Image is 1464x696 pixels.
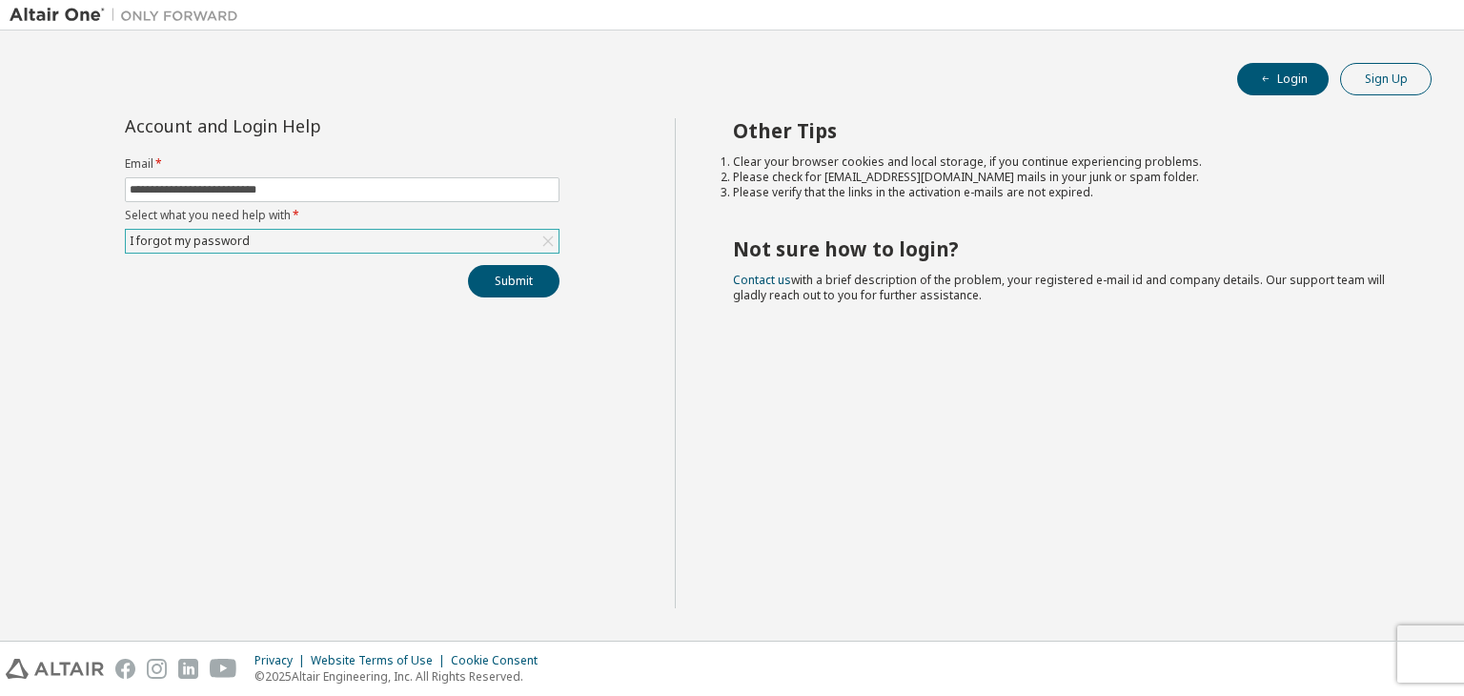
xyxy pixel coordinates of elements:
button: Login [1237,63,1329,95]
div: Website Terms of Use [311,653,451,668]
p: © 2025 Altair Engineering, Inc. All Rights Reserved. [254,668,549,685]
label: Email [125,156,559,172]
a: Contact us [733,272,791,288]
img: instagram.svg [147,659,167,679]
span: with a brief description of the problem, your registered e-mail id and company details. Our suppo... [733,272,1385,303]
li: Clear your browser cookies and local storage, if you continue experiencing problems. [733,154,1398,170]
div: Account and Login Help [125,118,473,133]
img: Altair One [10,6,248,25]
label: Select what you need help with [125,208,559,223]
li: Please check for [EMAIL_ADDRESS][DOMAIN_NAME] mails in your junk or spam folder. [733,170,1398,185]
h2: Other Tips [733,118,1398,143]
img: linkedin.svg [178,659,198,679]
button: Submit [468,265,559,297]
div: I forgot my password [126,230,559,253]
li: Please verify that the links in the activation e-mails are not expired. [733,185,1398,200]
div: I forgot my password [127,231,253,252]
button: Sign Up [1340,63,1432,95]
img: youtube.svg [210,659,237,679]
div: Cookie Consent [451,653,549,668]
img: altair_logo.svg [6,659,104,679]
div: Privacy [254,653,311,668]
h2: Not sure how to login? [733,236,1398,261]
img: facebook.svg [115,659,135,679]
